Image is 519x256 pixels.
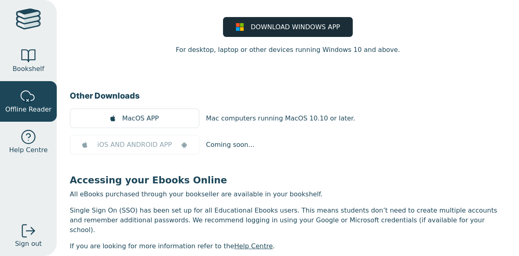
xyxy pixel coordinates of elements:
span: DOWNLOAD WINDOWS APP [251,22,340,32]
span: iOS AND ANDROID APP [97,140,172,150]
a: DOWNLOAD WINDOWS APP [223,17,353,37]
span: Sign out [15,239,42,249]
span: Help Centre [9,145,47,155]
span: Bookshelf [13,64,44,74]
p: Mac computers running MacOS 10.10 or later. [206,114,355,123]
h3: Accessing your Ebooks Online [70,174,506,186]
a: Help Centre [234,242,273,250]
p: Single Sign On (SSO) has been set up for all Educational Ebooks users. This means students don’t ... [70,206,506,235]
p: Coming soon... [206,140,255,150]
h3: Other Downloads [70,90,506,102]
p: For desktop, laptop or other devices running Windows 10 and above. [176,45,400,55]
p: If you are looking for more information refer to the . [70,241,506,251]
p: All eBooks purchased through your bookseller are available in your bookshelf. [70,189,506,199]
span: MacOS APP [122,114,159,123]
a: MacOS APP [70,108,199,128]
span: Offline Reader [5,105,51,114]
